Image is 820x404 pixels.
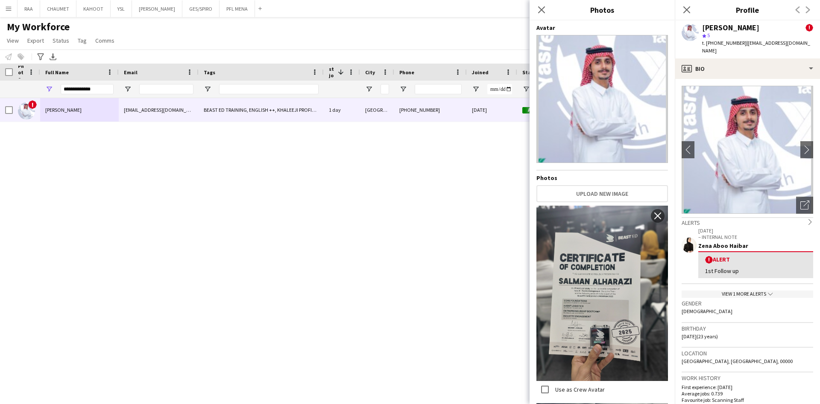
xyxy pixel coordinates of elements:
[682,390,813,397] p: Average jobs: 0.739
[682,325,813,332] h3: Birthday
[698,242,813,250] div: Zena Aboo Haibar
[182,0,220,17] button: GES/SPIRO
[204,85,211,93] button: Open Filter Menu
[139,84,193,94] input: Email Filter Input
[682,86,813,214] img: Crew avatar or photo
[796,197,813,214] div: Open photos pop-in
[49,35,73,46] a: Status
[18,0,40,17] button: RAA
[698,234,813,240] p: – INTERNAL NOTE
[705,267,806,275] div: 1st Follow up
[45,107,82,113] span: [PERSON_NAME]
[682,217,813,227] div: Alerts
[28,100,37,109] span: !
[705,256,713,264] span: !
[707,32,710,38] span: 5
[702,40,747,46] span: t. [PHONE_NUMBER]
[675,58,820,79] div: Bio
[45,85,53,93] button: Open Filter Menu
[27,37,44,44] span: Export
[536,35,668,163] img: Crew avatar
[536,174,668,182] h4: Photos
[220,0,255,17] button: PFL MENA
[487,84,512,94] input: Joined Filter Input
[682,291,813,298] div: View 1 more alerts
[204,69,215,76] span: Tags
[92,35,118,46] a: Comms
[365,85,373,93] button: Open Filter Menu
[124,69,138,76] span: Email
[111,0,132,17] button: YSL
[48,52,58,62] app-action-btn: Export XLSX
[415,84,462,94] input: Phone Filter Input
[522,107,549,113] span: Active
[682,308,732,314] span: [DEMOGRAPHIC_DATA]
[536,185,668,202] button: Upload new image
[472,69,489,76] span: Joined
[682,349,813,357] h3: Location
[675,4,820,15] h3: Profile
[74,35,90,46] a: Tag
[467,98,517,122] div: [DATE]
[119,98,199,122] div: [EMAIL_ADDRESS][DOMAIN_NAME]
[682,374,813,382] h3: Work history
[522,85,530,93] button: Open Filter Menu
[124,85,132,93] button: Open Filter Menu
[329,59,334,85] span: Last job
[45,69,69,76] span: Full Name
[702,40,810,54] span: | [EMAIL_ADDRESS][DOMAIN_NAME]
[3,35,22,46] a: View
[682,299,813,307] h3: Gender
[682,397,813,403] p: Favourite job: Scanning Staff
[702,24,759,32] div: [PERSON_NAME]
[7,20,70,33] span: My Workforce
[53,37,69,44] span: Status
[360,98,394,122] div: [GEOGRAPHIC_DATA]
[805,24,813,32] span: !
[365,69,375,76] span: City
[536,24,668,32] h4: Avatar
[219,84,319,94] input: Tags Filter Input
[95,37,114,44] span: Comms
[698,227,813,234] p: [DATE]
[18,63,25,82] span: Photo
[530,4,675,15] h3: Photos
[553,386,605,393] label: Use as Crew Avatar
[381,84,389,94] input: City Filter Input
[78,37,87,44] span: Tag
[682,358,793,364] span: [GEOGRAPHIC_DATA], [GEOGRAPHIC_DATA], 00000
[705,256,806,264] div: Alert
[682,333,718,340] span: [DATE] (23 years)
[199,98,324,122] div: BEAST ED TRAINING, ENGLISH ++, KHALEEJI PROFILE, TOP HOST/HOSTESS, TOP PROMOTER, TOP [PERSON_NAME]
[472,85,480,93] button: Open Filter Menu
[324,98,360,122] div: 1 day
[399,69,414,76] span: Phone
[40,0,76,17] button: CHAUMET
[399,85,407,93] button: Open Filter Menu
[7,37,19,44] span: View
[24,35,47,46] a: Export
[132,0,182,17] button: [PERSON_NAME]
[394,98,467,122] div: [PHONE_NUMBER]
[35,52,46,62] app-action-btn: Advanced filters
[76,0,111,17] button: KAHOOT
[682,384,813,390] p: First experience: [DATE]
[18,102,35,119] img: Salman Alharazi
[61,84,114,94] input: Full Name Filter Input
[536,206,668,381] img: Crew photo 1133699
[522,69,539,76] span: Status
